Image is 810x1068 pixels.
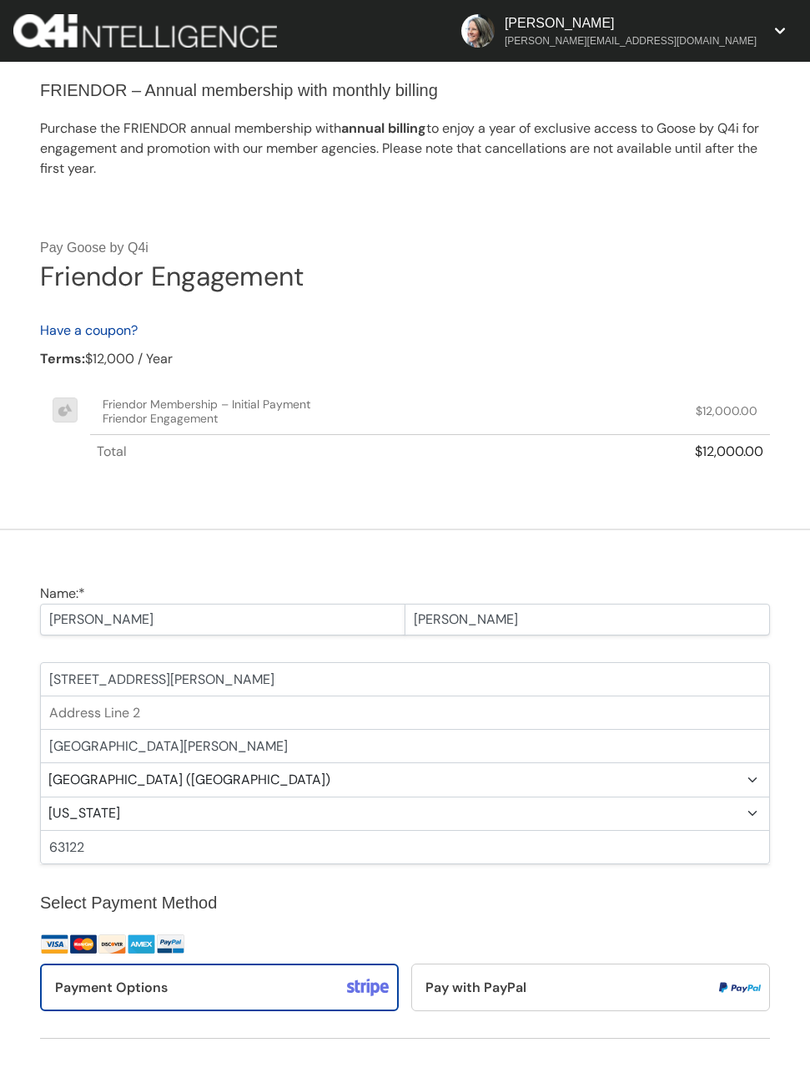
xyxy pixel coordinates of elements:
[586,389,770,434] td: $12,000.00
[55,979,168,996] span: Payment Options
[40,931,156,958] img: Stripe
[40,239,770,257] h3: Pay Goose by Q4i
[40,350,85,367] strong: Terms:
[90,434,586,468] th: Total
[40,696,770,730] input: Address Line 2
[405,604,770,635] input: Last Name*
[586,434,770,468] th: $12,000.00
[455,7,797,55] button: [PERSON_NAME] [PERSON_NAME][EMAIL_ADDRESS][DOMAIN_NAME]
[40,662,770,696] input: Address Line 1*
[156,931,185,958] img: PayPal Standard
[40,891,770,914] h3: Select Payment Method
[40,604,405,635] input: First Name*
[505,16,615,30] span: [PERSON_NAME]
[40,259,304,294] span: Friendor Engagement
[341,119,426,137] strong: annual billing
[505,33,757,48] span: [PERSON_NAME][EMAIL_ADDRESS][DOMAIN_NAME]
[40,830,770,864] input: Zip/Postal Code*
[53,397,78,423] img: product.png
[40,321,138,339] a: Have a coupon?
[40,729,770,763] input: City*
[103,411,218,426] span: Friendor Engagement
[40,349,770,369] div: $12,000 / Year
[425,979,526,996] span: Pay with PayPal
[13,14,277,48] img: 01202-Q4i-Brand-Design-WH-e1689685925902.png
[727,988,810,1068] iframe: Chat Widget
[103,397,573,412] p: Friendor Membership – Initial Payment
[40,585,85,602] label: Name:*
